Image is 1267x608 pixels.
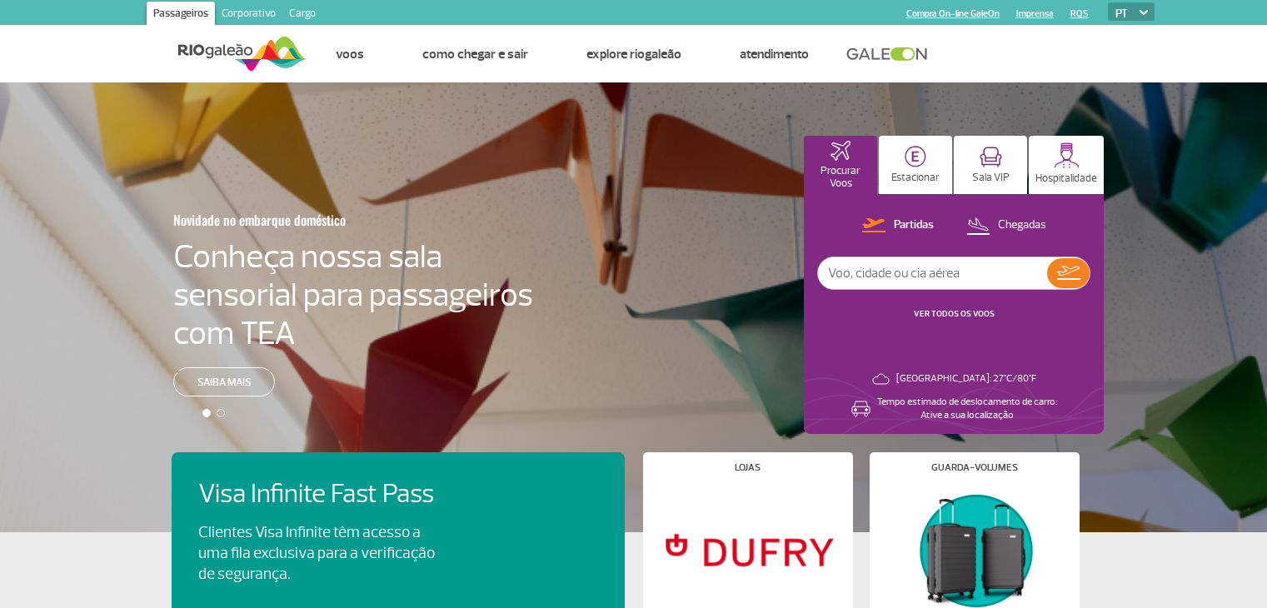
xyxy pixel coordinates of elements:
img: hospitality.svg [1054,142,1080,168]
a: Como chegar e sair [422,46,528,62]
a: VER TODOS OS VOOS [914,308,995,319]
p: Partidas [894,217,934,233]
button: Estacionar [879,136,952,194]
img: airplaneHomeActive.svg [831,141,850,161]
button: Chegadas [961,215,1051,237]
p: [GEOGRAPHIC_DATA]: 27°C/80°F [896,372,1036,386]
p: Tempo estimado de deslocamento de carro: Ative a sua localização [877,396,1057,422]
p: Sala VIP [972,172,1010,184]
button: Hospitalidade [1029,136,1104,194]
a: Passageiros [147,2,215,28]
a: Explore RIOgaleão [586,46,681,62]
p: Chegadas [998,217,1046,233]
a: Imprensa [1016,8,1054,19]
img: carParkingHome.svg [905,146,926,167]
button: Sala VIP [954,136,1027,194]
button: VER TODOS OS VOOS [909,307,1000,321]
h4: Guarda-volumes [931,463,1018,472]
p: Clientes Visa Infinite têm acesso a uma fila exclusiva para a verificação de segurança. [198,522,435,585]
button: Partidas [857,215,939,237]
a: Visa Infinite Fast PassClientes Visa Infinite têm acesso a uma fila exclusiva para a verificação ... [198,479,598,585]
img: vipRoom.svg [980,147,1002,167]
a: Saiba mais [173,367,275,396]
a: Cargo [282,2,322,28]
a: Voos [336,46,364,62]
p: Hospitalidade [1035,172,1097,185]
a: Corporativo [215,2,282,28]
button: Procurar Voos [804,136,877,194]
a: RQS [1070,8,1089,19]
h3: Novidade no embarque doméstico [173,202,451,237]
p: Estacionar [891,172,940,184]
h4: Conheça nossa sala sensorial para passageiros com TEA [173,237,533,352]
a: Atendimento [740,46,809,62]
p: Procurar Voos [812,165,869,190]
a: Compra On-line GaleOn [906,8,1000,19]
h4: Lojas [735,463,761,472]
h4: Visa Infinite Fast Pass [198,479,463,510]
input: Voo, cidade ou cia aérea [818,257,1047,289]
